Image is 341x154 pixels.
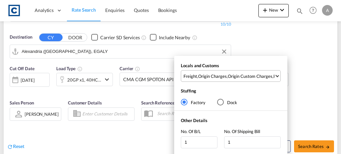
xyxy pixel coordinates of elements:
[217,99,237,105] md-radio-button: Dock
[273,73,303,79] div: Pickup Charges
[181,63,219,68] span: Locals and Customs
[181,136,217,148] input: No. Of B/L
[183,73,197,79] div: Freight
[181,118,207,123] span: Other Details
[181,88,196,93] span: Stuffing
[181,129,201,134] span: No. Of B/L
[181,99,205,105] md-radio-button: Factory
[181,70,281,82] md-select: Select Locals and Customs: Freight, Origin Charges, Origin Custom Charges, Pickup Charges
[228,73,272,79] div: Origin Custom Charges
[224,129,260,134] span: No. Of Shipping Bill
[224,136,281,148] input: No. Of Shipping Bill
[183,73,274,79] span: , , ,
[198,73,227,79] div: Origin Charges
